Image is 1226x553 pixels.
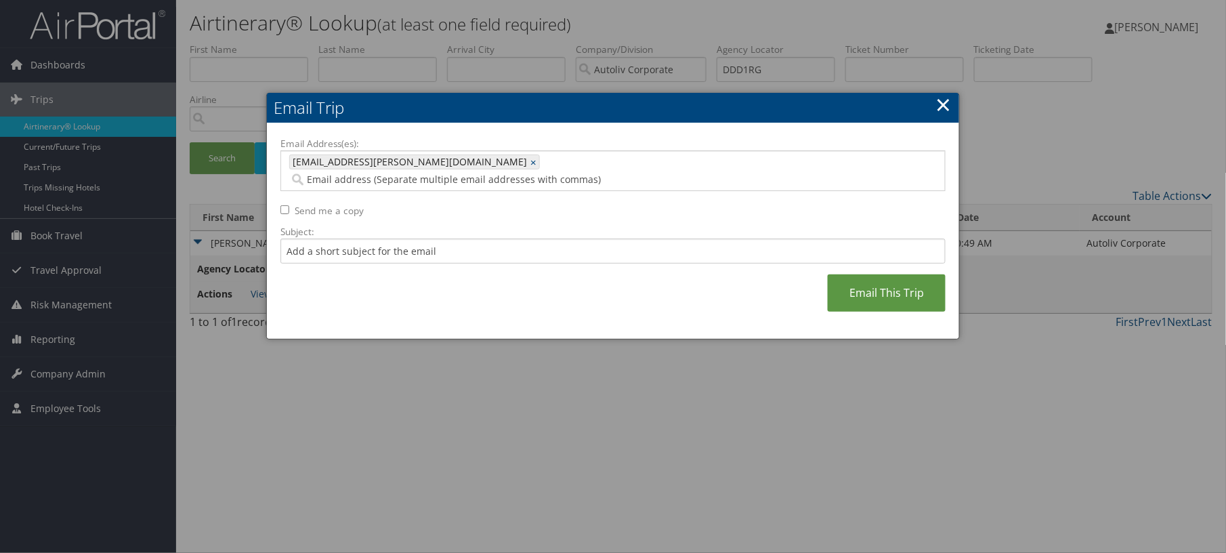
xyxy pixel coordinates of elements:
label: Email Address(es): [280,137,946,150]
h2: Email Trip [267,93,959,123]
a: × [530,155,539,169]
input: Email address (Separate multiple email addresses with commas) [289,173,784,186]
span: [EMAIL_ADDRESS][PERSON_NAME][DOMAIN_NAME] [290,155,527,169]
label: Send me a copy [295,204,364,218]
label: Subject: [280,225,946,239]
a: Email This Trip [828,274,946,312]
input: Add a short subject for the email [280,239,946,264]
a: × [936,91,952,118]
